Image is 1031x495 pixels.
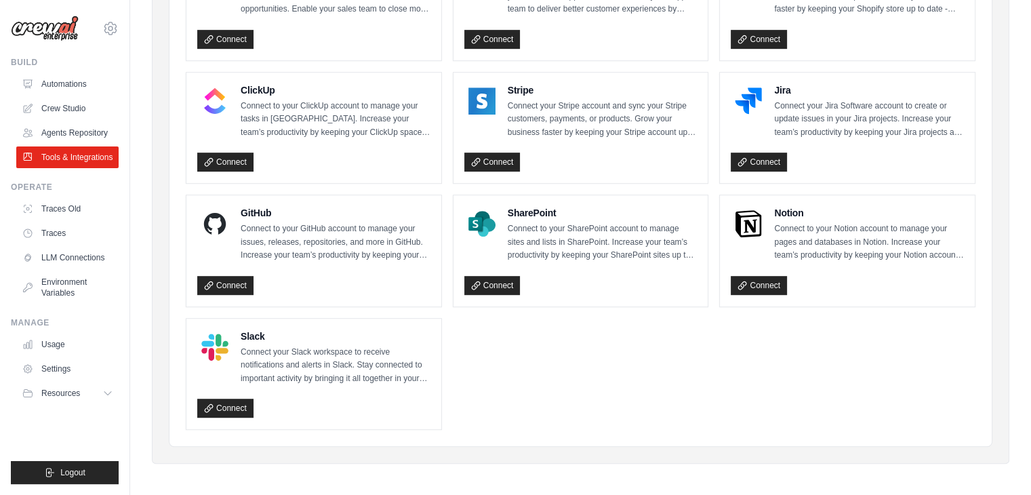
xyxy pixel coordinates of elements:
h4: Jira [774,83,964,97]
a: Connect [464,30,521,49]
a: Traces Old [16,198,119,220]
img: ClickUp Logo [201,87,228,115]
a: Connect [197,399,254,418]
div: Build [11,57,119,68]
p: Connect to your SharePoint account to manage sites and lists in SharePoint. Increase your team’s ... [508,222,698,262]
span: Logout [60,467,85,478]
h4: Stripe [508,83,698,97]
h4: Slack [241,330,430,343]
a: Connect [197,153,254,172]
h4: SharePoint [508,206,698,220]
p: Connect your Stripe account and sync your Stripe customers, payments, or products. Grow your busi... [508,100,698,140]
a: LLM Connections [16,247,119,269]
h4: ClickUp [241,83,430,97]
a: Environment Variables [16,271,119,304]
h4: Notion [774,206,964,220]
a: Automations [16,73,119,95]
img: Slack Logo [201,334,228,361]
a: Connect [731,30,787,49]
button: Logout [11,461,119,484]
button: Resources [16,382,119,404]
a: Connect [197,30,254,49]
p: Connect to your Notion account to manage your pages and databases in Notion. Increase your team’s... [774,222,964,262]
a: Connect [197,276,254,295]
p: Connect to your GitHub account to manage your issues, releases, repositories, and more in GitHub.... [241,222,430,262]
a: Agents Repository [16,122,119,144]
div: Operate [11,182,119,193]
a: Connect [464,276,521,295]
img: Stripe Logo [468,87,496,115]
img: Logo [11,16,79,41]
a: Settings [16,358,119,380]
p: Connect your Jira Software account to create or update issues in your Jira projects. Increase you... [774,100,964,140]
a: Usage [16,334,119,355]
img: Notion Logo [735,210,762,237]
img: Jira Logo [735,87,762,115]
p: Connect your Slack workspace to receive notifications and alerts in Slack. Stay connected to impo... [241,346,430,386]
img: GitHub Logo [201,210,228,237]
h4: GitHub [241,206,430,220]
a: Traces [16,222,119,244]
a: Crew Studio [16,98,119,119]
a: Connect [731,153,787,172]
a: Tools & Integrations [16,146,119,168]
img: SharePoint Logo [468,210,496,237]
p: Connect to your ClickUp account to manage your tasks in [GEOGRAPHIC_DATA]. Increase your team’s p... [241,100,430,140]
div: Manage [11,317,119,328]
span: Resources [41,388,80,399]
a: Connect [464,153,521,172]
a: Connect [731,276,787,295]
